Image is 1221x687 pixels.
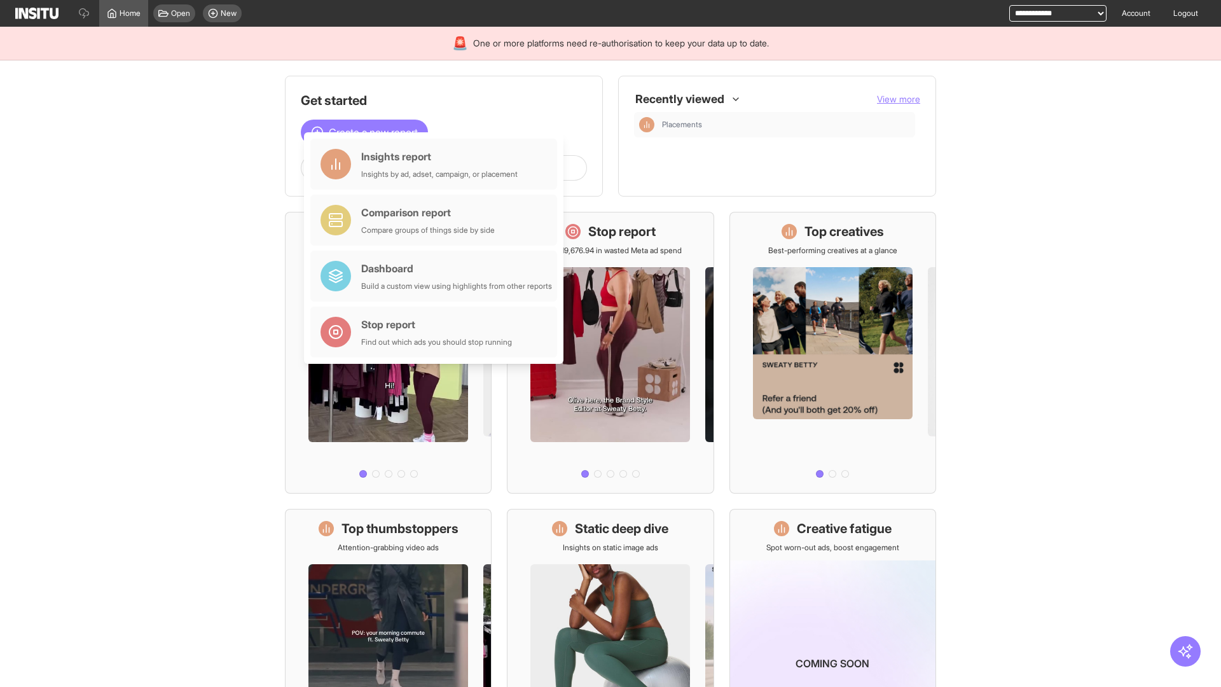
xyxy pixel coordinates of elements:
span: One or more platforms need re-authorisation to keep your data up to date. [473,37,769,50]
button: Create a new report [301,120,428,145]
span: Create a new report [329,125,418,140]
span: Home [120,8,141,18]
p: Best-performing creatives at a glance [768,246,897,256]
span: Placements [662,120,702,130]
div: Comparison report [361,205,495,220]
div: Insights report [361,149,518,164]
span: New [221,8,237,18]
div: Dashboard [361,261,552,276]
a: Top creativesBest-performing creatives at a glance [729,212,936,494]
a: What's live nowSee all active ads instantly [285,212,492,494]
div: Insights by ad, adset, campaign, or placement [361,169,518,179]
h1: Stop report [588,223,656,240]
div: Compare groups of things side by side [361,225,495,235]
p: Insights on static image ads [563,543,658,553]
h1: Top thumbstoppers [341,520,459,538]
p: Save £19,676.94 in wasted Meta ad spend [539,246,682,256]
div: 🚨 [452,34,468,52]
span: View more [877,94,920,104]
span: Open [171,8,190,18]
button: View more [877,93,920,106]
div: Stop report [361,317,512,332]
h1: Get started [301,92,587,109]
div: Find out which ads you should stop running [361,337,512,347]
img: Logo [15,8,59,19]
h1: Static deep dive [575,520,668,538]
a: Stop reportSave £19,676.94 in wasted Meta ad spend [507,212,714,494]
div: Build a custom view using highlights from other reports [361,281,552,291]
div: Insights [639,117,654,132]
p: Attention-grabbing video ads [338,543,439,553]
span: Placements [662,120,910,130]
h1: Top creatives [804,223,884,240]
